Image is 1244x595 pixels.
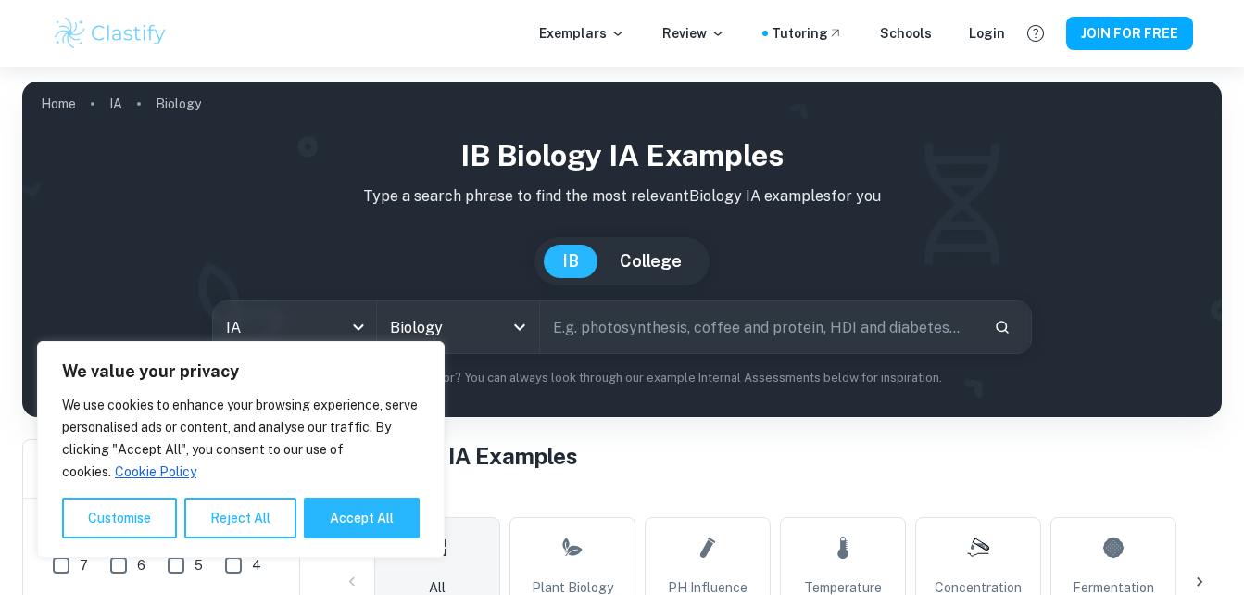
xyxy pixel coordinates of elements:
[507,314,533,340] button: Open
[601,245,700,278] button: College
[109,91,122,117] a: IA
[986,311,1018,343] button: Search
[544,245,597,278] button: IB
[1066,17,1193,50] button: JOIN FOR FREE
[540,301,978,353] input: E.g. photosynthesis, coffee and protein, HDI and diabetes...
[662,23,725,44] p: Review
[62,394,420,483] p: We use cookies to enhance your browsing experience, serve personalised ads or content, and analys...
[37,185,1207,208] p: Type a search phrase to find the most relevant Biology IA examples for you
[156,94,201,114] p: Biology
[213,301,375,353] div: IA
[41,91,76,117] a: Home
[252,555,261,576] span: 4
[114,463,197,480] a: Cookie Policy
[37,369,1207,387] p: Not sure what to search for? You can always look through our example Internal Assessments below f...
[880,23,932,44] a: Schools
[62,498,177,538] button: Customise
[52,15,170,52] img: Clastify logo
[330,487,1222,510] h6: Topic
[137,555,145,576] span: 6
[1020,18,1051,49] button: Help and Feedback
[539,23,625,44] p: Exemplars
[184,498,296,538] button: Reject All
[37,341,445,558] div: We value your privacy
[330,439,1222,473] h1: All Biology IA Examples
[62,361,420,383] p: We value your privacy
[22,82,1222,417] img: profile cover
[304,498,420,538] button: Accept All
[969,23,1005,44] a: Login
[37,133,1207,178] h1: IB Biology IA examples
[80,555,88,576] span: 7
[772,23,843,44] a: Tutoring
[195,555,203,576] span: 5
